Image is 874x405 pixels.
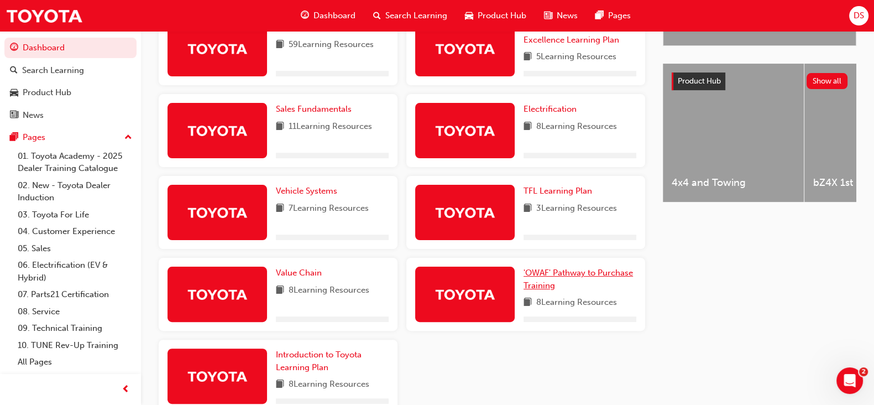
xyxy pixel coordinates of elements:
button: DS [849,6,868,25]
span: 8 Learning Resources [289,378,369,392]
div: Product Hub [23,86,71,99]
a: Product HubShow all [672,72,847,90]
img: Trak [187,202,248,222]
a: 4x4 and Towing [663,64,804,202]
span: Pages [608,9,631,22]
span: 4x4 and Towing [672,176,795,189]
a: Introduction to Toyota Learning Plan [276,349,389,373]
span: 2025 Used Vehicle Excellence Learning Plan [524,22,619,45]
span: Product Hub [678,76,721,86]
a: All Pages [13,354,137,371]
a: Dashboard [4,38,137,58]
span: book-icon [276,38,284,52]
span: pages-icon [10,133,18,143]
a: 05. Sales [13,240,137,257]
img: Trak [435,202,495,222]
a: 01. Toyota Academy - 2025 Dealer Training Catalogue [13,148,137,177]
img: Trak [187,39,248,58]
button: DashboardSearch LearningProduct HubNews [4,35,137,127]
span: 5 Learning Resources [536,50,616,64]
a: 06. Electrification (EV & Hybrid) [13,257,137,286]
span: 2 [859,367,868,376]
a: 07. Parts21 Certification [13,286,137,303]
span: Sales Fundamentals [276,104,352,114]
img: Trak [435,284,495,304]
img: Trak [187,366,248,386]
span: Vehicle Systems [276,186,337,196]
img: Trak [435,39,495,58]
img: Trak [435,121,495,140]
span: book-icon [276,202,284,216]
img: Trak [187,121,248,140]
span: 8 Learning Resources [536,296,617,310]
span: DS [854,9,864,22]
a: news-iconNews [535,4,587,27]
span: 3 Learning Resources [536,202,617,216]
a: guage-iconDashboard [292,4,364,27]
span: Electrification [524,104,577,114]
button: Show all [807,73,848,89]
span: 8 Learning Resources [536,120,617,134]
span: News [557,9,578,22]
a: Sales Fundamentals [276,103,356,116]
a: 08. Service [13,303,137,320]
button: Pages [4,127,137,148]
span: Introduction to Toyota Learning Plan [276,350,362,372]
span: 'OWAF' Pathway to Purchase Training [524,268,633,290]
span: Search Learning [385,9,447,22]
span: book-icon [524,50,532,64]
span: TFL Learning Plan [524,186,592,196]
span: guage-icon [301,9,309,23]
a: 2025 Used Vehicle Excellence Learning Plan [524,21,636,46]
a: TFL Learning Plan [524,185,596,198]
a: Product Hub [4,82,137,103]
span: book-icon [524,120,532,134]
a: car-iconProduct Hub [456,4,535,27]
a: 10. TUNE Rev-Up Training [13,337,137,354]
span: book-icon [524,296,532,310]
a: Search Learning [4,60,137,81]
img: Trak [187,284,248,304]
a: 'OWAF' Pathway to Purchase Training [524,267,636,292]
span: 7 Learning Resources [289,202,369,216]
span: Product Hub [478,9,526,22]
a: 03. Toyota For Life [13,206,137,224]
a: Value Chain [276,267,326,279]
img: Trak [6,3,83,28]
a: search-iconSearch Learning [364,4,456,27]
span: Dashboard [313,9,355,22]
span: car-icon [465,9,473,23]
span: 11 Learning Resources [289,120,372,134]
span: news-icon [544,9,552,23]
a: 02. New - Toyota Dealer Induction [13,177,137,206]
div: Search Learning [22,64,84,77]
span: up-icon [124,131,132,145]
a: 09. Technical Training [13,320,137,337]
a: Vehicle Systems [276,185,342,198]
a: pages-iconPages [587,4,640,27]
span: search-icon [373,9,381,23]
div: Pages [23,131,45,144]
span: news-icon [10,111,18,121]
span: pages-icon [595,9,604,23]
span: car-icon [10,88,18,98]
span: 8 Learning Resources [289,284,369,298]
a: Electrification [524,103,581,116]
span: guage-icon [10,43,18,53]
span: book-icon [276,378,284,392]
span: search-icon [10,66,18,76]
a: 04. Customer Experience [13,223,137,240]
span: book-icon [524,202,532,216]
div: News [23,109,44,122]
iframe: Intercom live chat [836,367,863,394]
a: News [4,105,137,126]
span: book-icon [276,284,284,298]
span: 59 Learning Resources [289,38,374,52]
span: Value Chain [276,268,322,278]
span: book-icon [276,120,284,134]
span: prev-icon [122,383,130,397]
